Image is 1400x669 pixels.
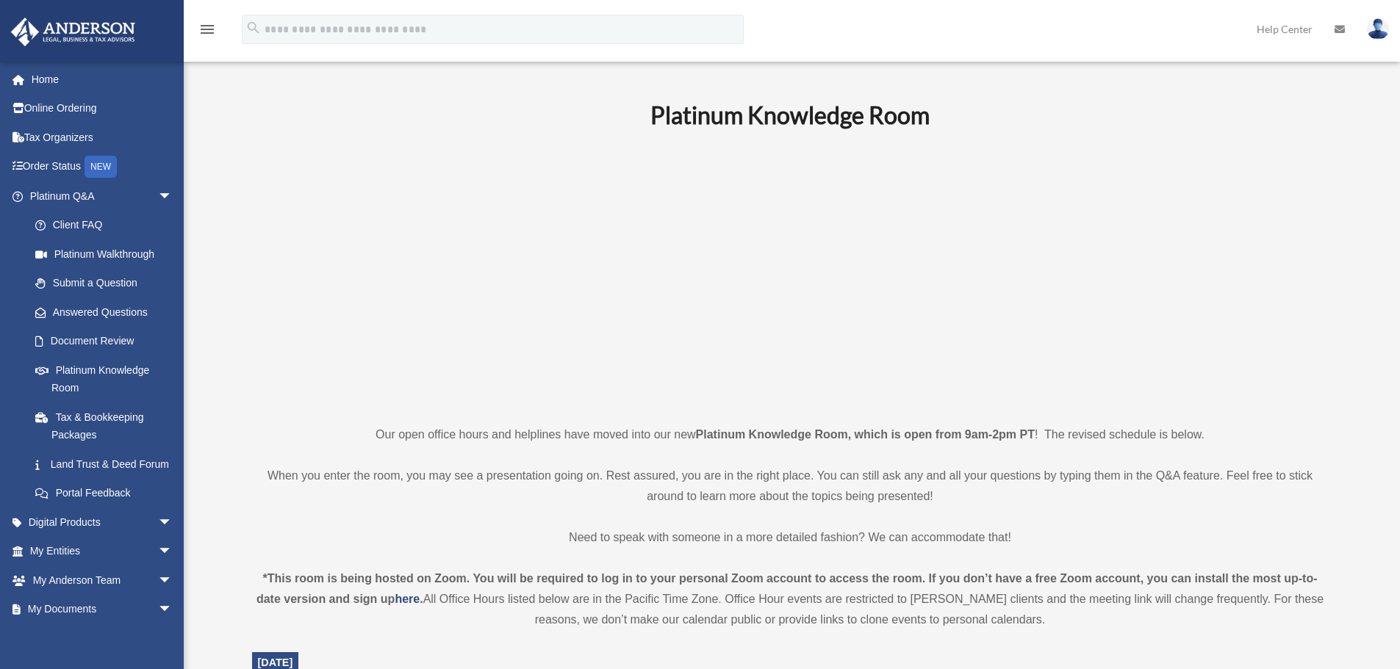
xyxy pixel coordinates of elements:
[158,181,187,211] span: arrow_drop_down
[258,657,293,668] span: [DATE]
[420,593,423,605] strong: .
[650,101,930,129] b: Platinum Knowledge Room
[10,537,195,566] a: My Entitiesarrow_drop_down
[1367,18,1389,40] img: User Pic
[10,65,195,94] a: Home
[10,595,195,624] a: My Documentsarrow_drop_down
[10,507,195,537] a: Digital Productsarrow_drop_down
[696,428,1035,441] strong: Platinum Knowledge Room, which is open from 9am-2pm PT
[7,18,140,46] img: Anderson Advisors Platinum Portal
[252,466,1329,507] p: When you enter the room, you may see a presentation going on. Rest assured, you are in the right ...
[158,507,187,538] span: arrow_drop_down
[21,355,187,402] a: Platinum Knowledge Room
[252,527,1329,548] p: Need to speak with someone in a more detailed fashion? We can accommodate that!
[21,239,195,269] a: Platinum Walkthrough
[245,20,262,36] i: search
[10,181,195,211] a: Platinum Q&Aarrow_drop_down
[252,568,1329,630] div: All Office Hours listed below are in the Pacific Time Zone. Office Hour events are restricted to ...
[198,26,216,38] a: menu
[198,21,216,38] i: menu
[395,593,420,605] a: here
[256,572,1318,605] strong: *This room is being hosted on Zoom. You will be required to log in to your personal Zoom account ...
[21,269,195,298] a: Submit a Question
[158,595,187,625] span: arrow_drop_down
[10,94,195,123] a: Online Ordering
[85,156,117,178] div: NEW
[21,327,195,356] a: Document Review
[570,149,1010,397] iframe: 231110_Toby_KnowledgeRoom
[21,297,195,327] a: Answered Questions
[158,537,187,567] span: arrow_drop_down
[10,123,195,152] a: Tax Organizers
[21,479,195,508] a: Portal Feedback
[10,152,195,182] a: Order StatusNEW
[252,424,1329,445] p: Our open office hours and helplines have moved into our new ! The revised schedule is below.
[21,449,195,479] a: Land Trust & Deed Forum
[21,402,195,449] a: Tax & Bookkeeping Packages
[10,565,195,595] a: My Anderson Teamarrow_drop_down
[158,565,187,596] span: arrow_drop_down
[21,211,195,240] a: Client FAQ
